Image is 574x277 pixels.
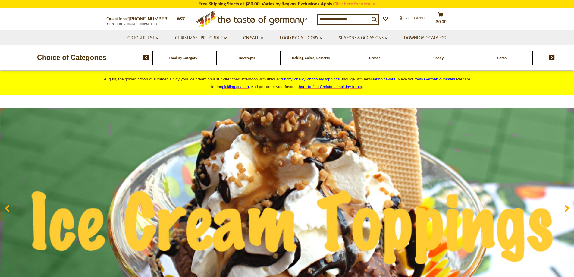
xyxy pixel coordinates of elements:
[432,12,450,27] button: $0.00
[106,22,158,26] span: MON - FRI, 9:00AM - 5:00PM (EST)
[222,84,249,89] a: pickling season
[169,55,197,60] a: Food By Category
[369,55,380,60] a: Breads
[243,35,263,41] a: On Sale
[239,55,255,60] a: Beverages
[299,84,362,89] a: hard-to-find Christmas holiday treats
[433,55,444,60] a: Candy
[436,19,447,24] span: $0.00
[549,55,555,60] img: next arrow
[333,1,376,6] a: Click here for details.
[127,35,158,41] a: Oktoberfest
[143,55,149,60] img: previous arrow
[280,35,322,41] a: Food By Category
[129,16,169,21] a: [PHONE_NUMBER]
[406,15,425,20] span: Account
[104,77,470,89] span: August, the golden crown of summer! Enjoy your ice cream on a sun-drenched afternoon with unique ...
[416,77,456,81] a: own German gummies.
[497,55,507,60] a: Cereal
[292,55,330,60] a: Baking, Cakes, Desserts
[339,35,387,41] a: Seasons & Occasions
[299,84,363,89] span: .
[416,77,455,81] span: own German gummies
[279,77,340,81] a: crunchy, chewy, chocolaty toppings
[399,15,425,21] a: Account
[281,77,340,81] span: runchy, chewy, chocolaty toppings
[404,35,446,41] a: Download Catalog
[175,35,227,41] a: Christmas - PRE-ORDER
[371,77,395,81] a: Haribo flavors
[106,15,173,23] p: Questions?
